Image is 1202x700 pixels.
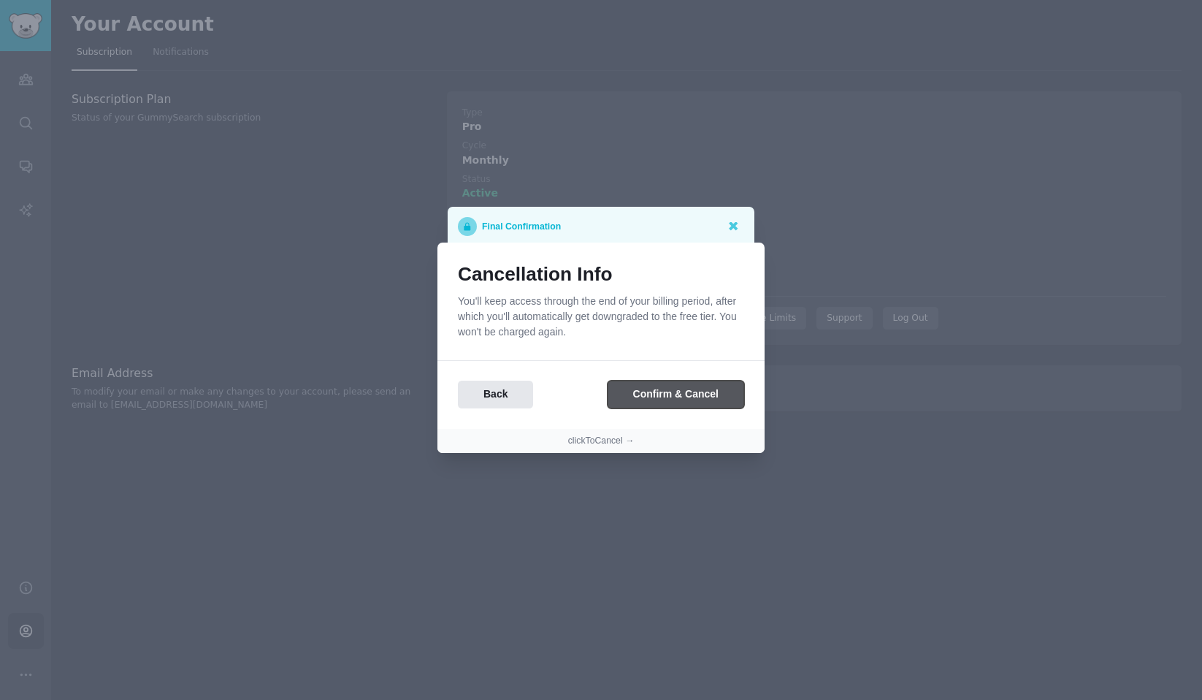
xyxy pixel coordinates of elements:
[608,381,744,409] button: Confirm & Cancel
[458,263,744,286] h1: Cancellation Info
[568,435,635,448] button: clickToCancel →
[458,381,533,409] button: Back
[482,217,561,236] p: Final Confirmation
[458,294,744,340] p: You'll keep access through the end of your billing period, after which you'll automatically get d...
